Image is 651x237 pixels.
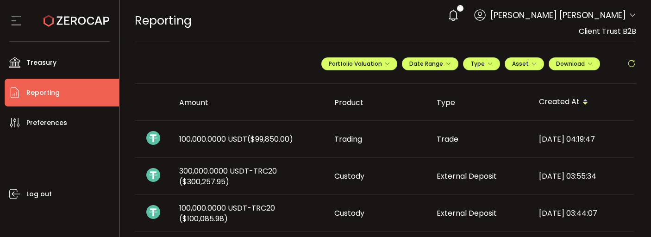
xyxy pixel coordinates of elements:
[437,171,497,181] span: External Deposit
[146,168,160,182] img: usdt_portfolio.svg
[605,193,651,237] iframe: Chat Widget
[429,97,532,108] div: Type
[26,86,60,100] span: Reporting
[135,12,192,29] span: Reporting
[327,97,429,108] div: Product
[437,208,497,218] span: External Deposit
[179,134,293,144] span: 100,000.0000 USDT
[334,171,364,181] span: Custody
[459,5,461,12] span: 1
[179,176,229,187] span: ($300,257.95)
[490,9,626,21] span: [PERSON_NAME] [PERSON_NAME]
[321,57,397,70] button: Portfolio Valuation
[146,205,160,219] img: usdt_portfolio.svg
[26,116,67,130] span: Preferences
[532,134,634,144] div: [DATE] 04:19:47
[470,60,493,68] span: Type
[179,166,319,187] span: 300,000.0000 USDT-TRC20
[556,60,593,68] span: Download
[179,203,319,224] span: 100,000.0000 USDT-TRC20
[334,208,364,218] span: Custody
[579,26,636,37] span: Client Trust B2B
[505,57,544,70] button: Asset
[532,208,634,218] div: [DATE] 03:44:07
[179,213,228,224] span: ($100,085.98)
[512,60,529,68] span: Asset
[532,171,634,181] div: [DATE] 03:55:34
[532,94,634,110] div: Created At
[26,56,56,69] span: Treasury
[409,60,451,68] span: Date Range
[437,134,458,144] span: Trade
[334,134,362,144] span: Trading
[172,97,327,108] div: Amount
[247,134,293,144] span: ($99,850.00)
[463,57,500,70] button: Type
[329,60,390,68] span: Portfolio Valuation
[549,57,600,70] button: Download
[402,57,458,70] button: Date Range
[146,131,160,145] img: usdt_portfolio.svg
[26,187,52,201] span: Log out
